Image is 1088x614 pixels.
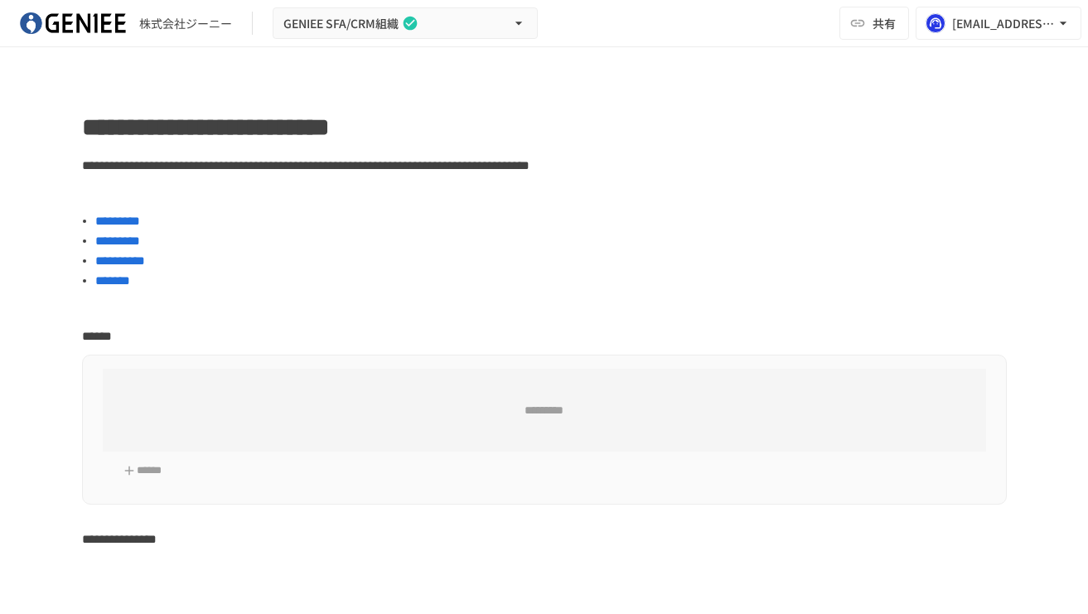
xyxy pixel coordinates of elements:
[916,7,1081,40] button: [EMAIL_ADDRESS][DOMAIN_NAME]
[273,7,538,40] button: GENIEE SFA/CRM組織
[20,10,126,36] img: mDIuM0aA4TOBKl0oB3pspz7XUBGXdoniCzRRINgIxkl
[283,13,399,34] span: GENIEE SFA/CRM組織
[839,7,909,40] button: 共有
[873,14,896,32] span: 共有
[139,15,232,32] div: 株式会社ジーニー
[952,13,1055,34] div: [EMAIL_ADDRESS][DOMAIN_NAME]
